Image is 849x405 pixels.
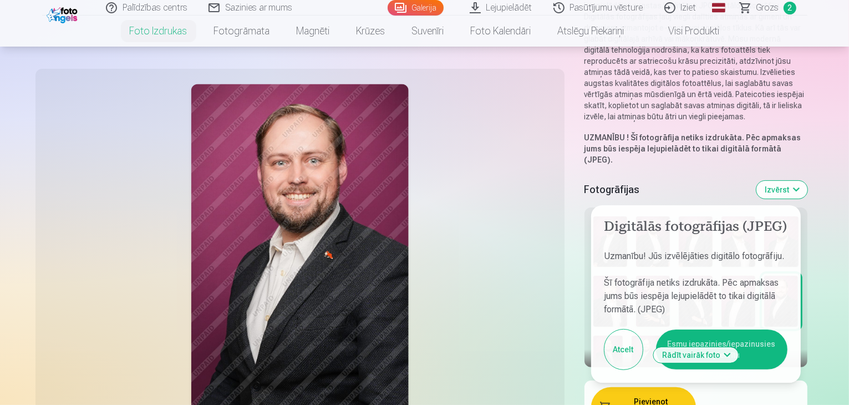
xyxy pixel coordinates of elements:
h5: Fotogrāfijas [584,182,748,198]
h4: Digitālās fotogrāfijas (JPEG) [604,219,787,236]
img: /fa1 [47,4,80,23]
a: Visi produkti [638,16,733,47]
a: Foto izdrukas [116,16,201,47]
button: Rādīt vairāk foto [653,347,738,363]
button: Esmu iepazinies/iepazinusies un piekrītu [656,330,787,369]
a: Atslēgu piekariņi [545,16,638,47]
strong: UZMANĪBU ! [584,133,629,142]
a: Foto kalendāri [457,16,545,47]
a: Fotogrāmata [201,16,283,47]
p: Šī fotogrāfija netiks izdrukāta. Pēc apmaksas jums būs iespēja lejupielādēt to tikai digitālā for... [604,276,787,316]
a: Krūzes [343,16,399,47]
strong: Šī fotogrāfija netiks izdrukāta. Pēc apmaksas jums būs iespēja lejupielādēt to tikai digitālā for... [584,133,801,164]
a: Magnēti [283,16,343,47]
button: Izvērst [756,181,807,199]
button: Atcelt [604,330,643,369]
a: Suvenīri [399,16,457,47]
span: 2 [784,2,796,14]
span: Grozs [756,1,779,14]
p: Uzmanību! Jūs izvēlējāties digitālo fotogrāfiju. [604,250,787,263]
